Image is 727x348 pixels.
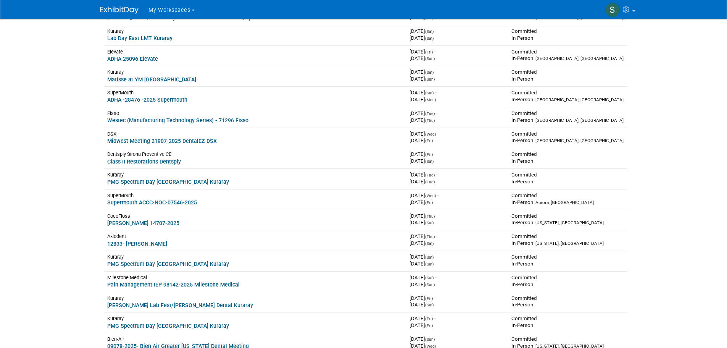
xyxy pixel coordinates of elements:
div: Milestone Medical [107,274,404,281]
a: Pain Management IEP 98142-2025 Milestone Medical [107,282,240,288]
span: (Tue) [425,180,435,185]
div: [DATE] [409,219,505,226]
div: [DATE] [409,96,505,103]
div: Dentsply Sirona Preventive CE [107,151,404,157]
td: [DATE] [406,230,508,251]
a: Westec (Manufacturing Technology Series) - 71296 Fisso [107,117,248,123]
div: Committed [511,274,624,281]
div: In-Person [511,301,624,308]
span: [GEOGRAPHIC_DATA], [GEOGRAPHIC_DATA] [535,97,624,102]
span: - [434,316,436,321]
span: [GEOGRAPHIC_DATA], [GEOGRAPHIC_DATA] [535,15,624,20]
span: (Sun) [425,337,435,342]
span: [GEOGRAPHIC_DATA], [GEOGRAPHIC_DATA] [535,56,624,61]
span: (Sat) [425,255,434,260]
td: [DATE] [406,45,508,66]
span: (Fri) [425,50,433,55]
div: Committed [511,213,624,220]
a: Class II Restorations Dentsply [107,159,181,165]
div: Committed [511,69,624,76]
div: SuperMouth [107,89,404,96]
div: [DATE] [409,281,505,288]
div: In-Person [511,322,624,329]
div: [DATE] [409,240,505,247]
div: In-Person [511,240,624,247]
td: [DATE] [406,87,508,107]
span: - [437,193,439,198]
span: - [435,90,437,95]
td: [DATE] [406,107,508,128]
span: - [434,151,436,157]
div: Committed [511,151,624,158]
span: (Fri) [425,296,433,301]
td: [DATE] [406,25,508,45]
span: (Sun) [425,77,435,82]
div: Kuraray [107,172,404,178]
div: Committed [511,295,624,302]
div: [DATE] [409,322,505,329]
div: Committed [511,254,624,261]
div: Kuraray [107,315,404,322]
span: (Fri) [425,200,433,205]
span: (Sat) [425,36,434,41]
span: (Thu) [425,214,435,219]
a: [PERSON_NAME] 14707-2025 [107,220,179,226]
span: - [435,28,437,34]
div: Committed [511,233,624,240]
div: In-Person [511,55,624,62]
span: (Thu) [425,118,435,123]
span: (Sat) [425,91,434,95]
a: Midwest Meeting 21907-2025 DentalEZ DSX [107,138,217,144]
td: [DATE] [406,251,508,272]
span: (Sat) [425,29,434,34]
span: - [436,336,438,342]
a: ADHA 25096 Elevate [107,56,158,62]
span: (Wed) [425,193,436,198]
span: [GEOGRAPHIC_DATA], [GEOGRAPHIC_DATA] [535,118,624,123]
div: In-Person [511,178,624,185]
div: Committed [511,49,624,55]
span: [US_STATE], [GEOGRAPHIC_DATA] [535,220,604,225]
span: (Wed) [425,132,436,137]
span: (Sat) [425,262,434,267]
div: Committed [511,28,624,35]
a: [PERSON_NAME] Lab Fest/[PERSON_NAME] Dental Kuraray [107,302,253,308]
div: Committed [511,336,624,343]
span: (Fri) [425,323,433,328]
span: - [436,110,438,116]
div: [DATE] [409,301,505,308]
td: [DATE] [406,148,508,169]
div: Kuraray [107,69,404,75]
span: - [436,233,438,239]
div: In-Person [511,158,624,165]
span: (Fri) [425,152,433,157]
div: In-Person [511,137,624,144]
div: Kuraray [107,254,404,260]
div: [DATE] [409,76,505,83]
div: [DATE] [409,55,505,62]
img: Samantha Meyers [605,3,620,17]
div: Committed [511,89,624,96]
span: (Mon) [425,97,436,102]
td: [DATE] [406,66,508,87]
a: ADHA -28476 -2025 Supermouth [107,97,187,103]
td: [DATE] [406,271,508,292]
span: My Workspaces [148,7,190,13]
span: (Fri) [425,316,433,321]
div: [DATE] [409,137,505,144]
a: 12833- [PERSON_NAME] [107,241,167,247]
div: Committed [511,192,624,199]
a: PMG Spectrum Day [GEOGRAPHIC_DATA] Kuraray [107,179,229,185]
td: [DATE] [406,128,508,148]
div: In-Person [511,261,624,267]
div: Bien-Air [107,336,404,342]
span: - [436,172,438,178]
td: [DATE] [406,210,508,230]
span: (Sat) [425,70,434,75]
span: (Fri) [425,138,433,143]
div: Committed [511,110,624,117]
td: [DATE] [406,169,508,189]
span: - [435,275,437,280]
div: [DATE] [409,199,505,206]
span: (Sat) [425,275,434,280]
